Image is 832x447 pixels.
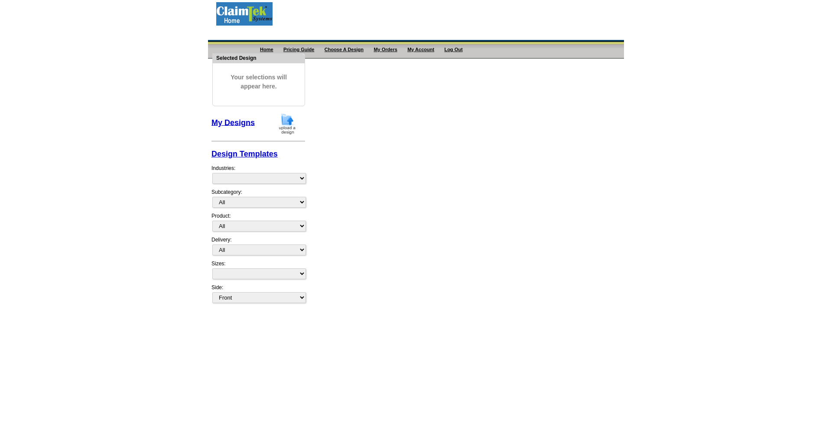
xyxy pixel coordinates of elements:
[211,118,255,127] a: My Designs
[213,54,305,62] div: Selected Design
[407,47,434,52] a: My Account
[276,113,299,135] img: upload-design
[219,64,298,100] span: Your selections will appear here.
[211,212,305,236] div: Product:
[211,160,305,188] div: Industries:
[211,260,305,284] div: Sizes:
[211,284,305,304] div: Side:
[211,150,278,158] a: Design Templates
[211,236,305,260] div: Delivery:
[444,47,462,52] a: Log Out
[211,188,305,212] div: Subcategory:
[374,47,397,52] a: My Orders
[283,47,315,52] a: Pricing Guide
[325,47,364,52] a: Choose A Design
[260,47,273,52] a: Home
